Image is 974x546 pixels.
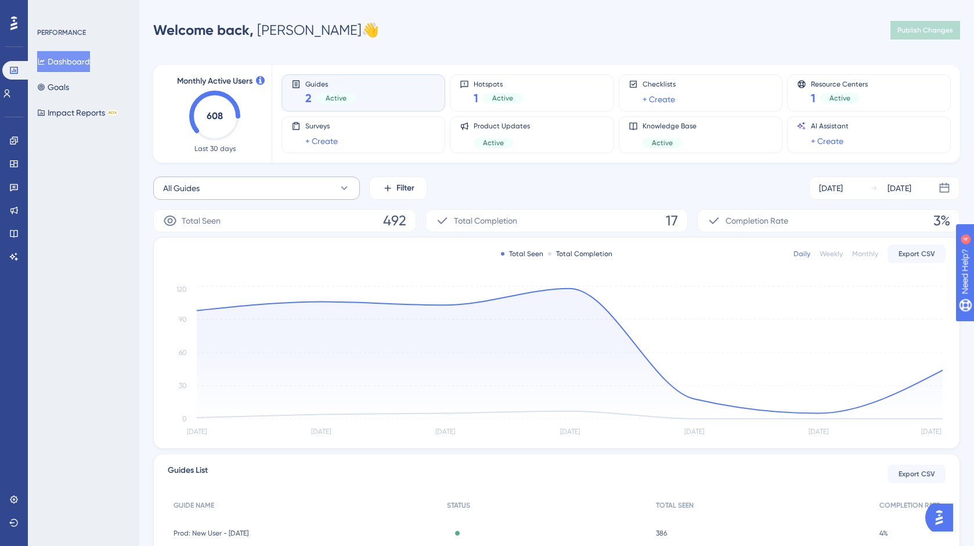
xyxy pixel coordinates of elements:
iframe: UserGuiding AI Assistant Launcher [925,500,960,535]
button: Dashboard [37,51,90,72]
span: Surveys [305,121,338,131]
span: Prod: New User - [DATE] [174,529,248,538]
span: 492 [383,211,406,230]
div: Monthly [852,249,878,258]
span: 4% [879,529,888,538]
span: Guides [305,80,356,88]
span: Active [326,94,347,103]
div: BETA [107,110,118,116]
div: [PERSON_NAME] 👋 [153,21,379,39]
tspan: 90 [179,315,187,324]
span: Active [829,94,850,103]
span: Completion Rate [726,214,788,228]
span: Welcome back, [153,21,254,38]
tspan: 120 [176,285,187,293]
button: Publish Changes [890,21,960,39]
span: Total Seen [182,214,221,228]
div: [DATE] [819,181,843,195]
div: Daily [793,249,810,258]
tspan: [DATE] [921,428,941,436]
span: Publish Changes [897,26,953,35]
span: Active [652,138,673,148]
span: Active [483,138,504,148]
tspan: 30 [179,382,187,390]
span: 1 [474,90,478,106]
span: Export CSV [899,469,935,479]
tspan: [DATE] [187,428,207,436]
span: 386 [656,529,667,538]
a: + Create [643,92,675,106]
tspan: [DATE] [809,428,828,436]
span: Total Completion [454,214,517,228]
span: Product Updates [474,121,530,131]
span: STATUS [447,501,470,510]
div: Weekly [820,249,843,258]
span: Knowledge Base [643,121,697,131]
button: Filter [369,177,427,200]
span: Need Help? [27,3,73,17]
span: 3% [933,211,950,230]
div: Total Completion [548,249,612,258]
tspan: 0 [182,415,187,423]
span: 17 [666,211,678,230]
span: AI Assistant [811,121,849,131]
span: TOTAL SEEN [656,501,694,510]
div: 4 [81,6,84,15]
span: Guides List [168,464,208,484]
span: Active [492,94,513,103]
span: All Guides [163,181,200,195]
span: Resource Centers [811,80,868,88]
tspan: [DATE] [560,428,580,436]
div: [DATE] [888,181,911,195]
div: Total Seen [501,249,543,258]
span: 1 [811,90,816,106]
span: GUIDE NAME [174,501,214,510]
button: Goals [37,77,69,98]
span: Checklists [643,80,676,89]
a: + Create [811,134,843,148]
button: Export CSV [888,245,946,263]
tspan: [DATE] [311,428,331,436]
a: + Create [305,134,338,148]
button: All Guides [153,177,360,200]
span: Hotspots [474,80,522,88]
button: Export CSV [888,465,946,483]
span: Monthly Active Users [177,74,252,88]
span: COMPLETION RATE [879,501,940,510]
tspan: [DATE] [684,428,704,436]
tspan: 60 [179,349,187,357]
span: Last 30 days [194,144,236,153]
button: Impact ReportsBETA [37,102,118,123]
span: Export CSV [899,249,935,258]
text: 608 [207,110,223,121]
span: 2 [305,90,312,106]
tspan: [DATE] [435,428,455,436]
div: PERFORMANCE [37,28,86,37]
span: Filter [396,181,414,195]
